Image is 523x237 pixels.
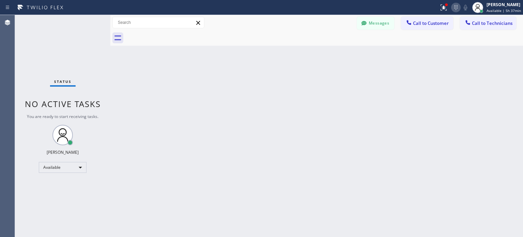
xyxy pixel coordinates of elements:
span: Status [54,79,72,84]
div: [PERSON_NAME] [47,149,79,155]
div: [PERSON_NAME] [487,2,521,8]
span: You are ready to start receiving tasks. [27,114,98,119]
span: Available | 5h 37min [487,8,521,13]
span: Call to Technicians [472,20,512,26]
input: Search [113,17,204,28]
button: Messages [357,17,394,30]
span: Call to Customer [413,20,449,26]
button: Call to Technicians [460,17,516,30]
button: Call to Customer [401,17,453,30]
button: Mute [461,3,470,12]
span: No active tasks [25,98,101,109]
div: Available [39,162,86,173]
